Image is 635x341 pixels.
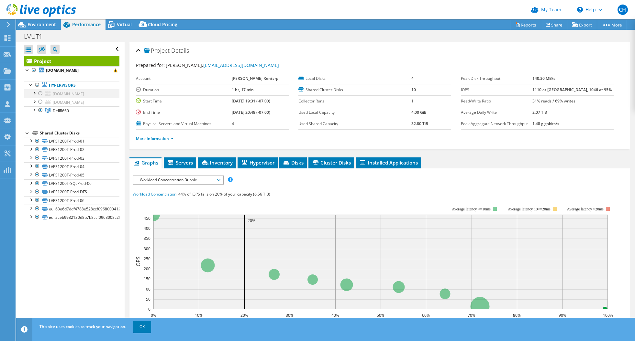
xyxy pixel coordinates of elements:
[133,321,151,333] a: OK
[146,296,150,302] text: 50
[28,21,56,27] span: Environment
[559,313,566,318] text: 90%
[24,145,119,154] a: LVPS1200T-Prod-02
[24,98,119,106] a: [DOMAIN_NAME]
[24,196,119,205] a: LVPS1200T-Prod-06
[298,75,411,82] label: Local Disks
[21,33,52,40] h1: LVUT1
[148,306,150,312] text: 0
[144,48,170,54] span: Project
[298,121,411,127] label: Used Shared Capacity
[241,159,274,166] span: Hypervisor
[24,162,119,171] a: LVPS1200T-Prod-04
[72,21,101,27] span: Performance
[178,191,270,197] span: 44% of IOPS falls on 20% of your capacity (6.56 TiB)
[137,176,220,184] span: Workload Concentration Bubble
[532,76,555,81] b: 140.30 MB/s
[411,98,414,104] b: 1
[411,76,414,81] b: 4
[603,313,613,318] text: 100%
[136,136,174,141] a: More Information
[167,159,193,166] span: Servers
[136,109,232,116] label: End Time
[24,188,119,196] a: LVPS1200T-Prod-DFS
[53,91,84,97] span: [DOMAIN_NAME]
[597,20,627,30] a: More
[136,98,232,104] label: Start Time
[240,313,248,318] text: 20%
[532,98,575,104] b: 31% reads / 69% writes
[461,109,533,116] label: Average Daily Write
[24,66,119,75] a: [DOMAIN_NAME]
[53,100,84,105] span: [DOMAIN_NAME]
[150,313,156,318] text: 0%
[452,207,491,211] tspan: Average latency <=10ms
[136,121,232,127] label: Physical Servers and Virtual Machines
[508,207,551,211] tspan: Average latency 10<=20ms
[232,121,234,126] b: 4
[136,87,232,93] label: Duration
[532,121,559,126] b: 1.48 gigabits/s
[283,159,304,166] span: Disks
[144,216,150,221] text: 450
[171,47,189,54] span: Details
[144,276,150,282] text: 150
[618,5,628,15] span: CH
[411,110,427,115] b: 4.00 GiB
[133,191,177,197] span: Workload Concentration:
[24,205,119,213] a: eui.63e6d7ddf4788e528ccf0968000412a2
[144,256,150,261] text: 250
[24,137,119,145] a: LVPS1200T-Prod-01
[567,207,603,211] text: Average latency >20ms
[331,313,339,318] text: 40%
[532,110,547,115] b: 2.07 TiB
[39,324,126,329] span: This site uses cookies to track your navigation.
[232,87,254,92] b: 1 hr, 17 min
[286,313,294,318] text: 30%
[312,159,351,166] span: Cluster Disks
[166,62,279,68] span: [PERSON_NAME],
[144,286,150,292] text: 100
[567,20,597,30] a: Export
[24,106,119,115] a: DellR660
[422,313,430,318] text: 60%
[46,68,79,73] b: [DOMAIN_NAME]
[461,121,533,127] label: Peak Aggregate Network Throughput
[24,81,119,90] a: Hypervisors
[144,236,150,241] text: 350
[411,121,428,126] b: 32.80 TiB
[532,87,612,92] b: 1110 at [GEOGRAPHIC_DATA], 1046 at 95%
[144,246,150,251] text: 300
[40,129,119,137] div: Shared Cluster Disks
[513,313,521,318] text: 80%
[117,21,132,27] span: Virtual
[144,226,150,231] text: 400
[232,110,270,115] b: [DATE] 20:48 (-07:00)
[298,109,411,116] label: Used Local Capacity
[298,87,411,93] label: Shared Cluster Disks
[24,213,119,221] a: eui.aceb9982130d8b7b8ccf0968008c2b4c
[133,159,158,166] span: Graphs
[411,87,416,92] b: 10
[148,21,177,27] span: Cloud Pricing
[510,20,541,30] a: Reports
[232,76,278,81] b: [PERSON_NAME] Rentcrp
[24,90,119,98] a: [DOMAIN_NAME]
[461,98,533,104] label: Read/Write Ratio
[468,313,475,318] text: 70%
[24,154,119,162] a: LVPS1200T-Prod-03
[195,313,203,318] text: 10%
[577,7,583,13] svg: \n
[377,313,384,318] text: 50%
[136,75,232,82] label: Account
[24,179,119,188] a: LVPS1200T-SQLProd-06
[248,218,255,223] text: 20%
[541,20,567,30] a: Share
[232,98,270,104] b: [DATE] 19:31 (-07:00)
[203,62,279,68] a: [EMAIL_ADDRESS][DOMAIN_NAME]
[53,108,69,113] span: DellR660
[201,159,233,166] span: Inventory
[461,87,533,93] label: IOPS
[24,171,119,179] a: LVPS1200T-Prod-05
[359,159,418,166] span: Installed Applications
